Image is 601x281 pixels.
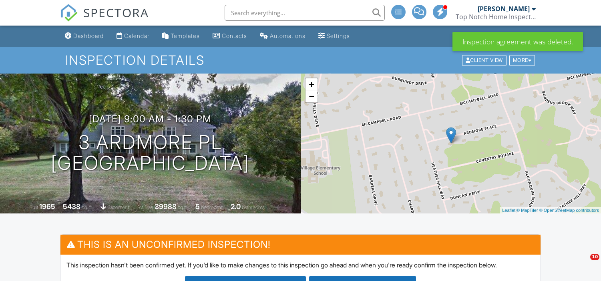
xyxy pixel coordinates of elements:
p: This inspection hasn't been confirmed yet. If you'd like to make changes to this inspection go ah... [66,261,535,269]
h1: Inspection Details [65,53,536,67]
a: Contacts [209,29,250,44]
iframe: Intercom live chat [574,254,593,273]
a: Dashboard [62,29,107,44]
a: Zoom out [306,90,318,102]
div: Inspection agreement was deleted. [452,32,583,51]
span: bedrooms [201,204,223,210]
div: Contacts [222,32,247,39]
span: sq.ft. [178,204,188,210]
div: 5438 [63,202,80,211]
div: More [509,55,535,66]
a: Client View [461,57,509,63]
div: Calendar [124,32,149,39]
div: Automations [270,32,306,39]
img: The Best Home Inspection Software - Spectora [60,4,78,22]
a: SPECTORA [60,11,149,28]
span: sq. ft. [82,204,93,210]
h3: [DATE] 9:00 am - 1:30 pm [89,114,211,124]
span: 10 [590,254,599,260]
a: Automations (Advanced) [257,29,309,44]
div: Settings [327,32,350,39]
div: Client View [462,55,507,66]
span: Built [29,204,38,210]
a: Calendar [113,29,153,44]
a: Leaflet [502,208,515,213]
div: 39988 [155,202,177,211]
input: Search everything... [225,5,385,21]
div: 2.0 [231,202,241,211]
div: Templates [171,32,200,39]
div: 1965 [39,202,55,211]
div: Top Notch Home Inspection [456,13,536,21]
a: Templates [159,29,203,44]
span: bathrooms [242,204,265,210]
a: Settings [315,29,353,44]
a: © OpenStreetMap contributors [539,208,599,213]
span: Lot Size [137,204,153,210]
div: Dashboard [73,32,104,39]
h1: 3 Ardmore Pl [GEOGRAPHIC_DATA] [51,132,249,174]
span: basement [107,204,129,210]
a: Zoom in [306,78,318,90]
h3: This is an Unconfirmed Inspection! [60,235,541,254]
a: © MapTiler [517,208,538,213]
span: SPECTORA [83,4,149,21]
div: 5 [195,202,200,211]
div: [PERSON_NAME] [478,5,530,13]
div: | [500,207,601,214]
